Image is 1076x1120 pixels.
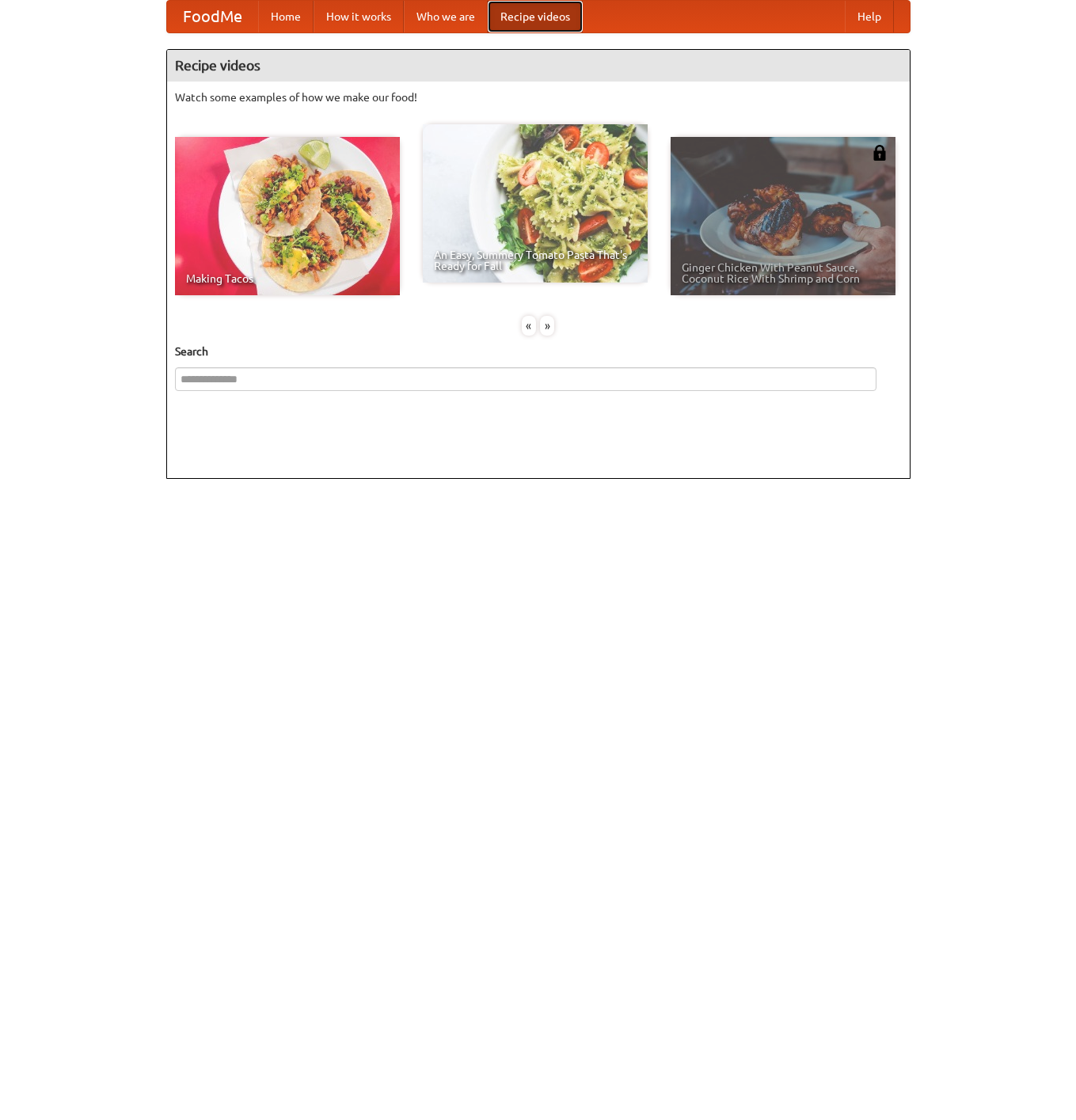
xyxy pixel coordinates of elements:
img: 483408.png [872,145,888,161]
a: Help [845,1,894,32]
div: » [540,316,554,336]
a: Home [258,1,314,32]
a: FoodMe [167,1,258,32]
p: Watch some examples of how we make our food! [175,89,902,105]
span: An Easy, Summery Tomato Pasta That's Ready for Fall [434,249,637,271]
a: Making Tacos [175,137,400,295]
a: An Easy, Summery Tomato Pasta That's Ready for Fall [423,124,648,283]
a: How it works [314,1,404,32]
h5: Search [175,344,902,359]
h4: Recipe videos [167,50,910,82]
a: Who we are [404,1,488,32]
div: « [522,316,536,336]
a: Recipe videos [488,1,583,32]
span: Making Tacos [186,273,389,284]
